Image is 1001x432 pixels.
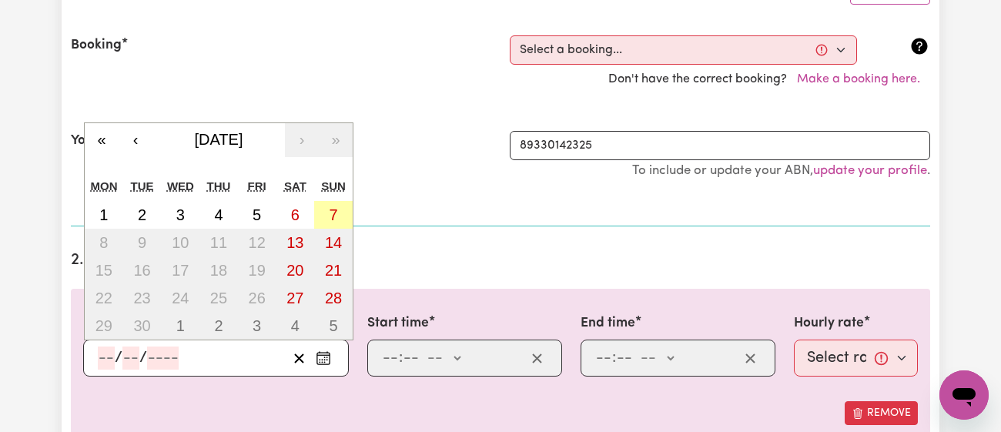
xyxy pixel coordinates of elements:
button: 1 September 2025 [85,201,123,229]
button: 2 October 2025 [199,312,238,340]
span: Don't have the correct booking? [608,73,930,85]
input: -- [595,347,612,370]
h2: 2. Enter the details of your shift(s) [71,251,930,270]
abbr: 21 September 2025 [325,262,342,279]
span: [DATE] [195,131,243,148]
button: Clear date [287,347,311,370]
input: -- [616,347,633,370]
abbr: 18 September 2025 [210,262,227,279]
button: 7 September 2025 [314,201,353,229]
button: 5 October 2025 [314,312,353,340]
button: 17 September 2025 [161,256,199,284]
button: Make a booking here. [787,65,930,94]
abbr: Wednesday [167,179,194,193]
abbr: 22 September 2025 [95,290,112,306]
abbr: 29 September 2025 [95,317,112,334]
span: : [612,350,616,367]
button: 2 September 2025 [123,201,162,229]
label: End time [581,313,635,333]
button: 30 September 2025 [123,312,162,340]
abbr: Saturday [284,179,306,193]
button: « [85,123,119,157]
input: -- [403,347,420,370]
button: 15 September 2025 [85,256,123,284]
abbr: Monday [91,179,118,193]
button: 14 September 2025 [314,229,353,256]
span: / [139,350,147,367]
abbr: 4 October 2025 [291,317,300,334]
button: 21 September 2025 [314,256,353,284]
abbr: Sunday [321,179,346,193]
button: » [319,123,353,157]
abbr: 8 September 2025 [99,234,108,251]
abbr: 4 September 2025 [214,206,223,223]
button: Enter the date of care work [311,347,336,370]
label: Your ABN [71,131,129,151]
button: › [285,123,319,157]
abbr: 28 September 2025 [325,290,342,306]
abbr: 9 September 2025 [138,234,146,251]
input: ---- [147,347,179,370]
abbr: 11 September 2025 [210,234,227,251]
a: update your profile [813,164,927,177]
abbr: 13 September 2025 [286,234,303,251]
input: -- [382,347,399,370]
abbr: 12 September 2025 [249,234,266,251]
abbr: 1 September 2025 [99,206,108,223]
iframe: Button to launch messaging window [939,370,989,420]
abbr: 6 September 2025 [291,206,300,223]
button: 13 September 2025 [276,229,315,256]
abbr: 7 September 2025 [330,206,338,223]
abbr: 26 September 2025 [249,290,266,306]
span: / [115,350,122,367]
button: 5 September 2025 [238,201,276,229]
abbr: 1 October 2025 [176,317,185,334]
button: 28 September 2025 [314,284,353,312]
abbr: 17 September 2025 [172,262,189,279]
abbr: 27 September 2025 [286,290,303,306]
abbr: 14 September 2025 [325,234,342,251]
button: [DATE] [152,123,285,157]
button: 16 September 2025 [123,256,162,284]
label: Start time [367,313,429,333]
abbr: Friday [248,179,266,193]
button: 3 September 2025 [161,201,199,229]
button: 25 September 2025 [199,284,238,312]
abbr: 3 October 2025 [253,317,261,334]
button: 10 September 2025 [161,229,199,256]
button: 3 October 2025 [238,312,276,340]
button: 29 September 2025 [85,312,123,340]
small: To include or update your ABN, . [632,164,930,177]
abbr: 19 September 2025 [249,262,266,279]
abbr: 16 September 2025 [133,262,150,279]
button: 1 October 2025 [161,312,199,340]
label: Hourly rate [794,313,864,333]
button: ‹ [119,123,152,157]
button: 4 September 2025 [199,201,238,229]
button: 26 September 2025 [238,284,276,312]
abbr: 5 October 2025 [330,317,338,334]
abbr: Tuesday [131,179,154,193]
abbr: 2 September 2025 [138,206,146,223]
button: 9 September 2025 [123,229,162,256]
abbr: 2 October 2025 [214,317,223,334]
label: Date of care work [83,313,195,333]
button: Remove this shift [845,401,918,425]
abbr: 15 September 2025 [95,262,112,279]
button: 22 September 2025 [85,284,123,312]
input: -- [98,347,115,370]
label: Booking [71,35,122,55]
button: 11 September 2025 [199,229,238,256]
abbr: 20 September 2025 [286,262,303,279]
abbr: 23 September 2025 [133,290,150,306]
abbr: Thursday [207,179,231,193]
button: 23 September 2025 [123,284,162,312]
button: 20 September 2025 [276,256,315,284]
button: 4 October 2025 [276,312,315,340]
span: : [399,350,403,367]
button: 12 September 2025 [238,229,276,256]
button: 6 September 2025 [276,201,315,229]
abbr: 25 September 2025 [210,290,227,306]
button: 18 September 2025 [199,256,238,284]
button: 19 September 2025 [238,256,276,284]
